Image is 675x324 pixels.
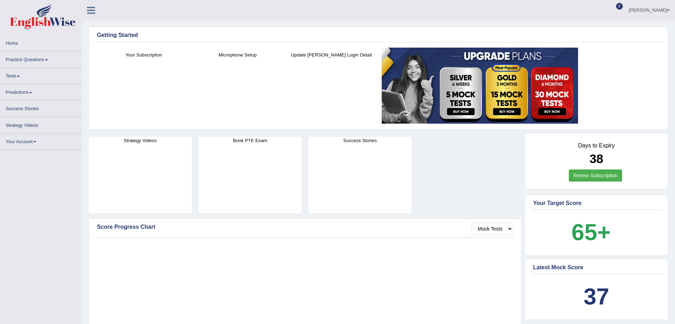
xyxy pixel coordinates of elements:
[569,169,622,182] a: Renew Subscription
[0,68,81,82] a: Tests
[572,219,611,245] b: 65+
[89,137,192,144] h4: Strategy Videos
[382,48,578,124] img: small5.jpg
[0,101,81,114] a: Success Stories
[533,199,660,207] div: Your Target Score
[288,51,375,59] h4: Update [PERSON_NAME] Login Detail
[309,137,412,144] h4: Success Stories
[0,84,81,98] a: Predictions
[97,31,660,39] div: Getting Started
[199,137,302,144] h4: Book PTE Exam
[100,51,187,59] h4: Your Subscription
[616,3,623,10] span: 8
[533,142,660,149] h4: Days to Expiry
[0,35,81,49] a: Home
[0,134,81,147] a: Your Account
[194,51,281,59] h4: Microphone Setup
[0,52,81,65] a: Practice Questions
[583,283,609,309] b: 37
[533,263,660,272] div: Latest Mock Score
[0,117,81,131] a: Strategy Videos
[97,223,513,231] div: Score Progress Chart
[589,152,603,166] b: 38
